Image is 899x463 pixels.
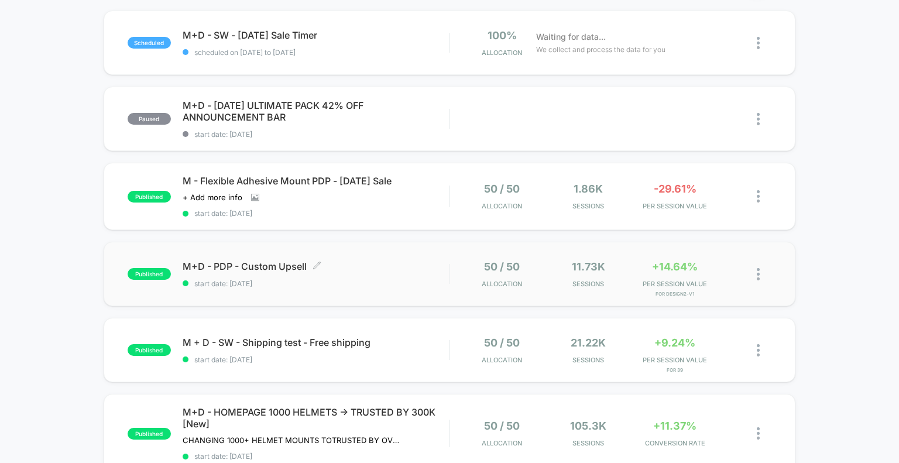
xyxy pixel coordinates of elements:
span: published [128,428,171,440]
img: close [757,344,760,356]
span: 1.86k [574,183,603,195]
span: 21.22k [571,337,606,349]
span: for 39 [634,367,715,373]
span: published [128,191,171,203]
span: Sessions [548,202,629,210]
span: PER SESSION VALUE [634,280,715,288]
span: start date: [DATE] [183,355,449,364]
span: scheduled on [DATE] to [DATE] [183,48,449,57]
span: 50 / 50 [484,337,520,349]
span: 50 / 50 [484,420,520,432]
span: Sessions [548,356,629,364]
img: close [757,37,760,49]
img: close [757,190,760,203]
span: +11.37% [653,420,696,432]
span: PER SESSION VALUE [634,356,715,364]
span: start date: [DATE] [183,452,449,461]
img: close [757,268,760,280]
span: for Design2-V1 [634,291,715,297]
span: We collect and process the data for you [536,44,665,55]
span: -29.61% [654,183,696,195]
span: published [128,268,171,280]
span: M + D - SW - Shipping test - Free shipping [183,337,449,348]
span: +9.24% [654,337,695,349]
span: 100% [488,29,517,42]
span: scheduled [128,37,171,49]
span: PER SESSION VALUE [634,202,715,210]
span: +14.64% [652,260,698,273]
span: start date: [DATE] [183,279,449,288]
span: Sessions [548,439,629,447]
span: 50 / 50 [484,260,520,273]
span: + Add more info [183,193,242,202]
span: 11.73k [572,260,605,273]
span: Sessions [548,280,629,288]
span: CONVERSION RATE [634,439,715,447]
span: M+D - PDP - Custom Upsell [183,260,449,272]
span: start date: [DATE] [183,130,449,139]
span: M - Flexible Adhesive Mount PDP - [DATE] Sale [183,175,449,187]
span: published [128,344,171,356]
span: M+D - HOMEPAGE 1000 HELMETS -> TRUSTED BY 300K [New] [183,406,449,430]
img: close [757,427,760,440]
span: Allocation [482,202,522,210]
span: 50 / 50 [484,183,520,195]
span: Allocation [482,439,522,447]
span: 105.3k [570,420,606,432]
span: paused [128,113,171,125]
span: M+D - [DATE] ULTIMATE PACK 42% OFF ANNOUNCEMENT BAR [183,100,449,123]
span: CHANGING 1000+ HELMET MOUNTS TOTRUSTED BY OVER 300,000 RIDERS ON HOMEPAGE DESKTOP AND MOBILE [183,435,400,445]
img: close [757,113,760,125]
span: Allocation [482,280,522,288]
span: M+D - SW - [DATE] Sale Timer [183,29,449,41]
span: Allocation [482,356,522,364]
span: Allocation [482,49,522,57]
span: Waiting for data... [536,30,606,43]
span: start date: [DATE] [183,209,449,218]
